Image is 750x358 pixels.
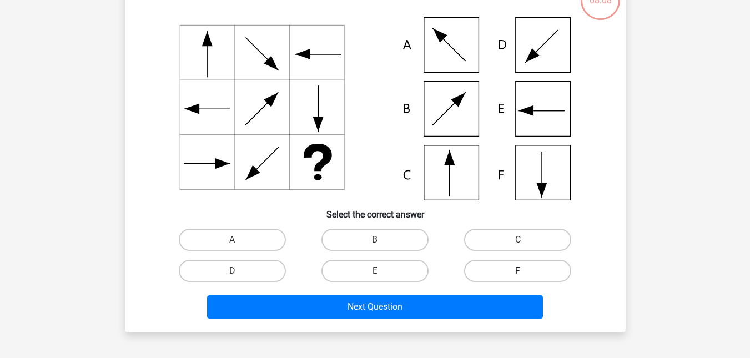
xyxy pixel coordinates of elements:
label: A [179,229,286,251]
label: F [464,260,571,282]
h6: Select the correct answer [143,200,608,220]
label: C [464,229,571,251]
label: E [321,260,429,282]
label: D [179,260,286,282]
label: B [321,229,429,251]
button: Next Question [207,295,543,319]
